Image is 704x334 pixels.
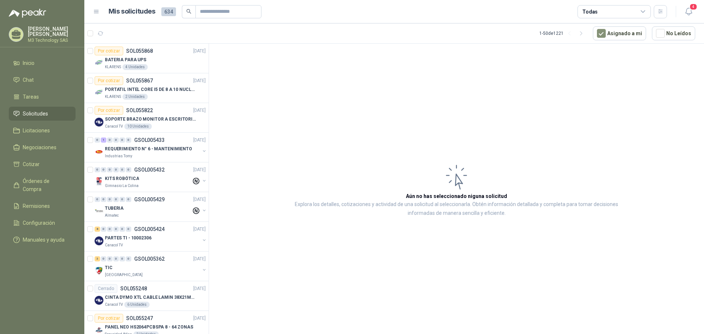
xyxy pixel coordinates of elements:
div: 3 [95,256,100,261]
div: 0 [107,256,113,261]
a: CerradoSOL055248[DATE] Company LogoCINTA DYMO XTL CABLE LAMIN 38X21MMBLANCOCaracol TV6 Unidades [84,281,209,311]
div: 0 [126,137,131,143]
div: 0 [107,167,113,172]
div: Todas [582,8,598,16]
div: 0 [101,227,106,232]
a: 0 1 0 0 0 0 GSOL005433[DATE] Company LogoREQUERIMIENTO N° 6 - MANTENIMIENTOIndustrias Tomy [95,136,207,159]
div: 10 Unidades [124,124,152,129]
p: [PERSON_NAME] [PERSON_NAME] [28,26,76,37]
p: [DATE] [193,315,206,322]
div: 0 [113,197,119,202]
div: 0 [126,197,131,202]
p: Caracol TV [105,124,123,129]
div: Por cotizar [95,47,123,55]
p: Almatec [105,213,119,219]
div: 0 [101,167,106,172]
div: 0 [126,256,131,261]
img: Company Logo [95,236,103,245]
div: 0 [120,167,125,172]
p: KITS ROBÓTICA [105,175,139,182]
p: GSOL005433 [134,137,165,143]
p: Caracol TV [105,302,123,308]
div: 6 Unidades [124,302,150,308]
a: Configuración [9,216,76,230]
p: SOL055247 [126,316,153,321]
p: SOL055248 [120,286,147,291]
a: Órdenes de Compra [9,174,76,196]
span: Cotizar [23,160,40,168]
div: Por cotizar [95,314,123,323]
p: SOL055867 [126,78,153,83]
img: Company Logo [95,266,103,275]
div: 2 Unidades [122,94,148,100]
div: 8 [95,227,100,232]
a: Chat [9,73,76,87]
span: Inicio [23,59,34,67]
img: Company Logo [95,88,103,97]
div: 0 [113,256,119,261]
a: Manuales y ayuda [9,233,76,247]
div: Por cotizar [95,106,123,115]
div: 0 [95,197,100,202]
p: [DATE] [193,226,206,233]
span: search [186,9,191,14]
p: [DATE] [193,48,206,55]
span: Manuales y ayuda [23,236,65,244]
div: Cerrado [95,284,117,293]
div: 0 [113,167,119,172]
p: Industrias Tomy [105,153,132,159]
img: Company Logo [95,118,103,126]
div: 0 [107,137,113,143]
div: 1 [101,137,106,143]
p: GSOL005424 [134,227,165,232]
p: PANEL NEO HS2064PCBSPA 8 - 64 ZONAS [105,324,193,331]
div: 0 [126,167,131,172]
span: Solicitudes [23,110,48,118]
a: Remisiones [9,199,76,213]
div: 0 [126,227,131,232]
a: 3 0 0 0 0 0 GSOL005362[DATE] Company LogoTIC[GEOGRAPHIC_DATA] [95,254,207,278]
div: 4 Unidades [122,64,148,70]
img: Company Logo [95,207,103,216]
p: Gimnasio La Colina [105,183,139,189]
p: PORTATIL INTEL CORE I5 DE 8 A 10 NUCLEOS [105,86,196,93]
div: 0 [113,227,119,232]
div: 1 - 50 de 1221 [539,27,587,39]
span: Configuración [23,219,55,227]
div: 0 [95,137,100,143]
a: Inicio [9,56,76,70]
h3: Aún no has seleccionado niguna solicitud [406,192,507,200]
div: 0 [120,256,125,261]
a: 0 0 0 0 0 0 GSOL005429[DATE] Company LogoTUBERIAAlmatec [95,195,207,219]
span: Licitaciones [23,126,50,135]
span: Chat [23,76,34,84]
p: Explora los detalles, cotizaciones y actividad de una solicitud al seleccionarla. Obtén informaci... [282,200,631,218]
div: 0 [107,227,113,232]
a: 0 0 0 0 0 0 GSOL005432[DATE] Company LogoKITS ROBÓTICAGimnasio La Colina [95,165,207,189]
a: Solicitudes [9,107,76,121]
span: Negociaciones [23,143,56,151]
p: REQUERIMIENTO N° 6 - MANTENIMIENTO [105,146,192,153]
p: [DATE] [193,137,206,144]
img: Company Logo [95,177,103,186]
div: 0 [120,197,125,202]
a: Negociaciones [9,140,76,154]
p: TUBERIA [105,205,124,212]
span: 634 [161,7,176,16]
p: KLARENS [105,64,121,70]
span: Tareas [23,93,39,101]
span: 4 [689,3,697,10]
a: Tareas [9,90,76,104]
p: M3 Technology SAS [28,38,76,43]
p: [DATE] [193,196,206,203]
p: PARTES TI - 10002306 [105,235,151,242]
p: [DATE] [193,285,206,292]
p: SOL055822 [126,108,153,113]
a: Por cotizarSOL055868[DATE] Company LogoBATERIA PARA UPSKLARENS4 Unidades [84,44,209,73]
p: GSOL005432 [134,167,165,172]
a: Por cotizarSOL055822[DATE] Company LogoSOPORTE BRAZO MONITOR A ESCRITORIO NBF80Caracol TV10 Unidades [84,103,209,133]
img: Company Logo [95,147,103,156]
p: [DATE] [193,166,206,173]
button: Asignado a mi [593,26,646,40]
div: 0 [113,137,119,143]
